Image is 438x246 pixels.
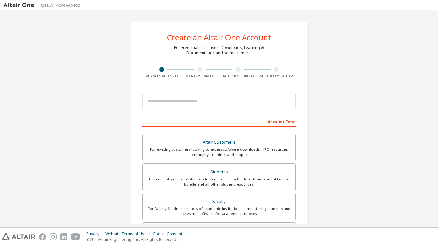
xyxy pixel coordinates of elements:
[167,34,271,41] div: Create an Altair One Account
[147,197,291,206] div: Faculty
[50,233,57,240] img: instagram.svg
[86,237,186,242] p: © 2025 Altair Engineering, Inc. All Rights Reserved.
[142,74,181,79] div: Personal Info
[147,138,291,147] div: Altair Customers
[174,45,264,56] div: For Free Trials, Licenses, Downloads, Learning & Documentation and so much more.
[181,74,219,79] div: Verify Email
[257,74,296,79] div: Security Setup
[153,231,186,237] div: Cookie Consent
[71,233,80,240] img: youtube.svg
[147,206,291,216] div: For faculty & administrators of academic institutions administering students and accessing softwa...
[147,168,291,177] div: Students
[86,231,105,237] div: Privacy
[60,233,67,240] img: linkedin.svg
[142,116,296,127] div: Account Type
[3,2,84,8] img: Altair One
[2,233,35,240] img: altair_logo.svg
[147,177,291,187] div: For currently enrolled students looking to access the free Altair Student Edition bundle and all ...
[105,231,153,237] div: Website Terms of Use
[219,74,257,79] div: Account Info
[39,233,46,240] img: facebook.svg
[147,147,291,157] div: For existing customers looking to access software downloads, HPC resources, community, trainings ...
